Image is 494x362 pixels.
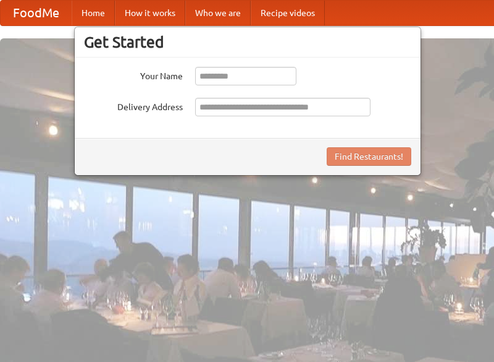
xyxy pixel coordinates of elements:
a: Who we are [185,1,251,25]
label: Delivery Address [84,98,183,113]
a: FoodMe [1,1,72,25]
a: Recipe videos [251,1,325,25]
h3: Get Started [84,33,411,51]
a: How it works [115,1,185,25]
a: Home [72,1,115,25]
label: Your Name [84,67,183,82]
button: Find Restaurants! [327,147,411,166]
